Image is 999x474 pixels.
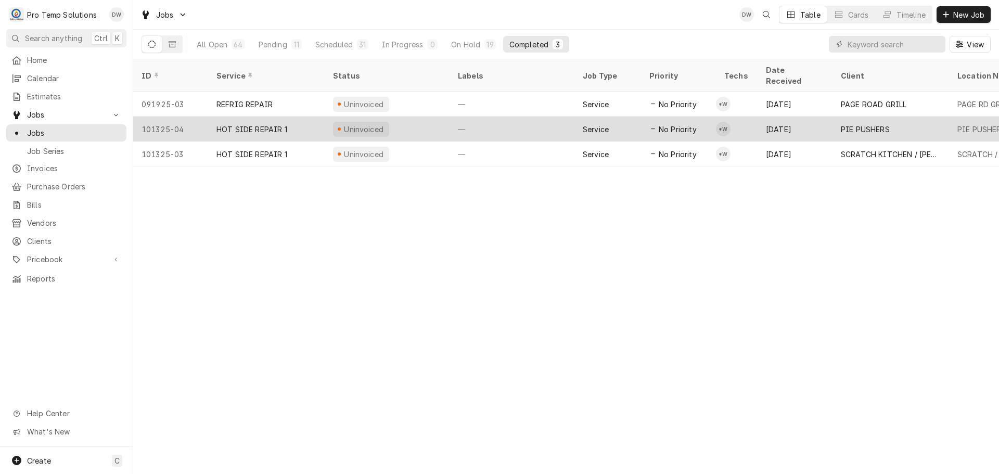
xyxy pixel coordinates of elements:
div: — [450,92,574,117]
span: View [965,39,986,50]
span: No Priority [659,149,697,160]
div: 11 [293,39,300,50]
span: Invoices [27,163,121,174]
div: HOT SIDE REPAIR 1 [216,124,287,135]
button: Search anythingCtrlK [6,29,126,47]
a: Home [6,52,126,69]
span: Purchase Orders [27,181,121,192]
div: 101325-03 [133,142,208,166]
div: Job Type [583,70,633,81]
div: 64 [234,39,242,50]
div: Completed [509,39,548,50]
div: PAGE ROAD GRILL [841,99,906,110]
span: Jobs [27,109,106,120]
div: Uninvoiced [343,124,385,135]
span: Create [27,456,51,465]
a: Estimates [6,88,126,105]
div: P [9,7,24,22]
div: 3 [555,39,561,50]
div: Uninvoiced [343,149,385,160]
a: Bills [6,196,126,213]
span: Jobs [27,127,121,138]
div: 31 [359,39,366,50]
div: PIE PUSHERS [841,124,890,135]
div: Dana Williams's Avatar [109,7,124,22]
a: Go to Help Center [6,405,126,422]
div: Pending [259,39,287,50]
a: Reports [6,270,126,287]
div: 0 [429,39,436,50]
div: REFRIG REPAIR [216,99,273,110]
span: New Job [951,9,987,20]
a: Go to What's New [6,423,126,440]
button: New Job [937,6,991,23]
a: Go to Jobs [6,106,126,123]
span: Pricebook [27,254,106,265]
a: Clients [6,233,126,250]
a: Go to Pricebook [6,251,126,268]
span: Vendors [27,217,121,228]
span: Job Series [27,146,121,157]
div: — [450,117,574,142]
span: What's New [27,426,120,437]
div: 101325-04 [133,117,208,142]
button: Open search [758,6,775,23]
div: Service [583,124,609,135]
div: In Progress [382,39,424,50]
div: Labels [458,70,566,81]
div: Techs [724,70,749,81]
div: Status [333,70,439,81]
div: 091925-03 [133,92,208,117]
a: Job Series [6,143,126,160]
div: Uninvoiced [343,99,385,110]
a: Purchase Orders [6,178,126,195]
span: Help Center [27,408,120,419]
div: Service [583,149,609,160]
span: Home [27,55,121,66]
span: C [114,455,120,466]
div: DW [109,7,124,22]
span: Estimates [27,91,121,102]
div: DW [739,7,754,22]
div: Cards [848,9,869,20]
div: HOT SIDE REPAIR 1 [216,149,287,160]
div: Scheduled [315,39,353,50]
div: Timeline [896,9,926,20]
span: Ctrl [94,33,108,44]
div: [DATE] [758,142,832,166]
div: Dana Williams's Avatar [739,7,754,22]
button: View [950,36,991,53]
a: Calendar [6,70,126,87]
span: Calendar [27,73,121,84]
span: Jobs [156,9,174,20]
div: *Kevin Williams's Avatar [716,97,731,111]
span: No Priority [659,99,697,110]
a: Vendors [6,214,126,232]
span: Bills [27,199,121,210]
div: 19 [486,39,493,50]
div: *Kevin Williams's Avatar [716,122,731,136]
input: Keyword search [848,36,940,53]
div: [DATE] [758,92,832,117]
div: Client [841,70,939,81]
a: Jobs [6,124,126,142]
div: — [450,142,574,166]
div: *Kevin Williams's Avatar [716,147,731,161]
span: K [115,33,120,44]
span: Clients [27,236,121,247]
div: Pro Temp Solutions's Avatar [9,7,24,22]
div: Service [583,99,609,110]
div: [DATE] [758,117,832,142]
span: No Priority [659,124,697,135]
a: Invoices [6,160,126,177]
div: Pro Temp Solutions [27,9,97,20]
div: All Open [197,39,227,50]
div: Service [216,70,314,81]
div: Table [800,9,821,20]
div: Priority [649,70,706,81]
div: SCRATCH KITCHEN / [PERSON_NAME] [841,149,941,160]
div: Date Received [766,65,822,86]
span: Reports [27,273,121,284]
a: Go to Jobs [136,6,191,23]
div: ID [142,70,198,81]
